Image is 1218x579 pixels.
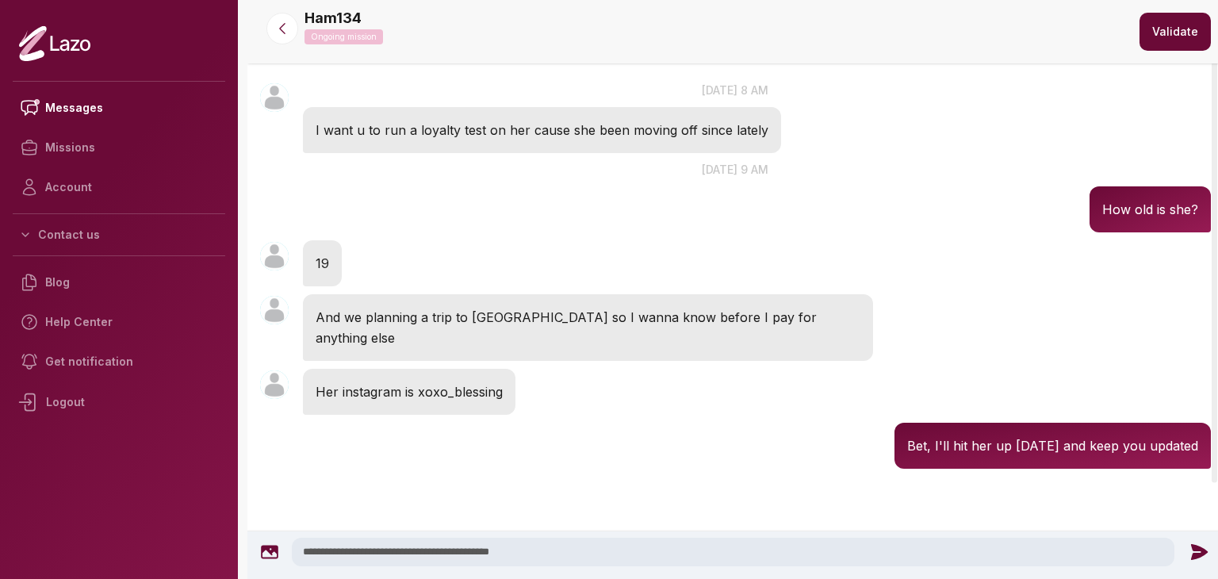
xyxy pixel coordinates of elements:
[1139,13,1211,51] button: Validate
[260,296,289,324] img: User avatar
[13,167,225,207] a: Account
[260,370,289,399] img: User avatar
[13,342,225,382] a: Get notification
[260,242,289,270] img: User avatar
[316,120,768,140] p: I want u to run a loyalty test on her cause she been moving off since lately
[907,435,1198,456] p: Bet, I'll hit her up [DATE] and keep you updated
[13,382,225,423] div: Logout
[1102,199,1198,220] p: How old is she?
[13,220,225,249] button: Contact us
[13,263,225,302] a: Blog
[304,29,383,44] p: Ongoing mission
[316,307,860,348] p: And we planning a trip to [GEOGRAPHIC_DATA] so I wanna know before I pay for anything else
[304,7,362,29] p: Ham134
[316,382,503,402] p: Her instagram is xoxo_blessing
[316,253,329,274] p: 19
[13,128,225,167] a: Missions
[13,302,225,342] a: Help Center
[13,88,225,128] a: Messages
